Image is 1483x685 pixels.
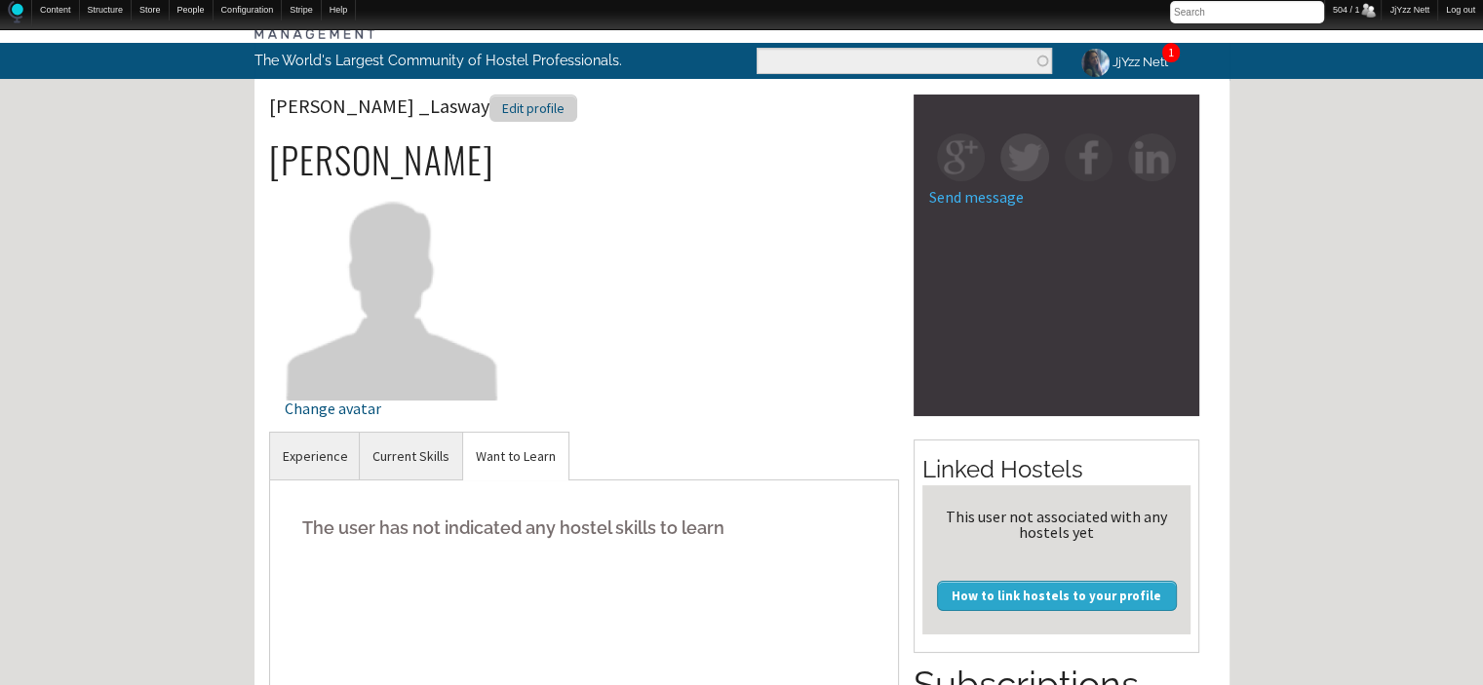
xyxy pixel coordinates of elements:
input: Enter the terms you wish to search for. [757,48,1052,74]
a: JjYzz Nett [1067,43,1180,81]
input: Search [1170,1,1324,23]
img: Gilbert _Lasway's picture [285,184,500,400]
a: Experience [270,433,361,480]
h2: [PERSON_NAME] [269,139,900,180]
div: Edit profile [489,95,577,123]
div: This user not associated with any hostels yet [930,509,1183,540]
img: Home [8,1,23,23]
span: [PERSON_NAME] _Lasway [269,94,577,118]
img: in-square.png [1128,133,1176,181]
img: fb-square.png [1065,133,1112,181]
p: The World's Largest Community of Hostel Professionals. [254,43,661,78]
a: 1 [1168,45,1174,59]
h2: Linked Hostels [922,453,1190,486]
img: tw-square.png [1000,133,1048,181]
a: How to link hostels to your profile [937,581,1177,610]
a: Edit profile [489,94,577,118]
a: Send message [929,187,1024,207]
img: gp-square.png [937,133,985,181]
div: Change avatar [285,400,500,416]
img: JjYzz Nett's picture [1078,46,1112,80]
a: Current Skills [360,433,462,480]
h5: The user has not indicated any hostel skills to learn [285,498,884,557]
a: Change avatar [285,281,500,416]
a: Want to Learn [463,433,568,480]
